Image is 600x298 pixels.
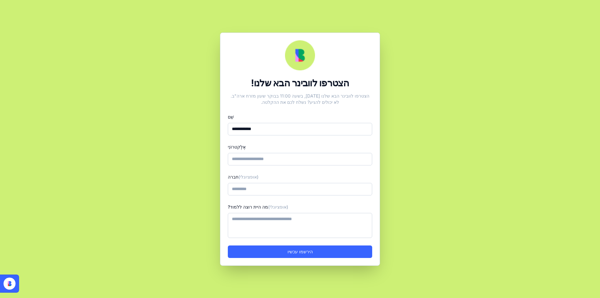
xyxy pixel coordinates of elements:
[228,174,238,179] font: חברה
[228,144,246,149] font: אֶלֶקטרוֹנִי
[268,204,288,210] font: (אופציונלי)
[251,77,349,88] font: הצטרפו לוובינר הבא שלנו!
[285,40,315,70] img: לוגו של וובינר
[231,93,369,105] font: הצטרפו לוובינר הבא שלנו [DATE], בשעה 11:00 בבוקר שעון מזרח ארה"ב. לא יכולים להגיע? נשלח לכם את הה...
[238,174,258,179] font: (אופציונלי)
[287,249,313,254] font: הירשמו עכשיו
[228,114,234,119] font: שֵׁם
[228,204,268,210] font: מה היית רוצה ללמוד?
[228,245,372,258] button: הירשמו עכשיו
